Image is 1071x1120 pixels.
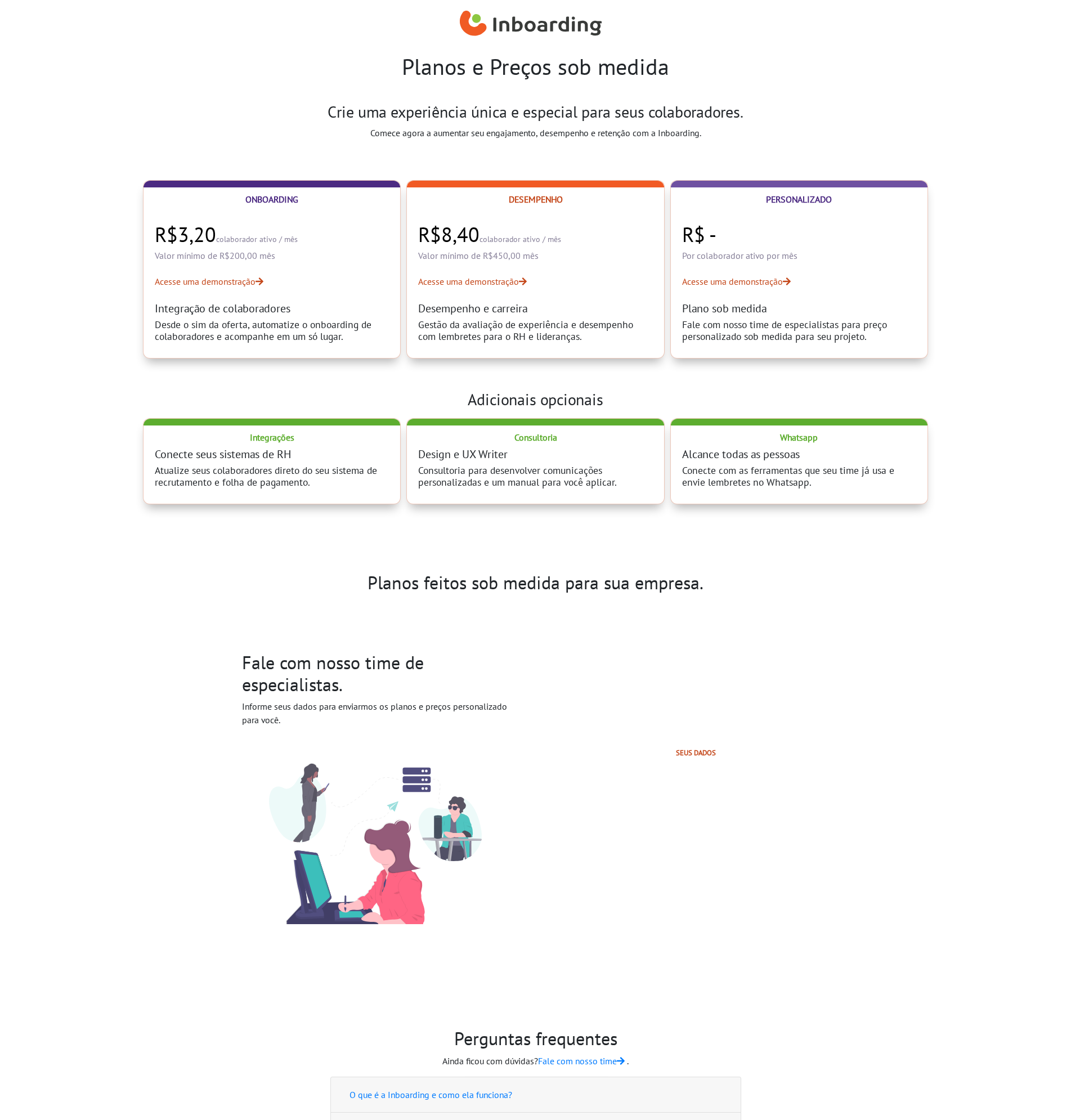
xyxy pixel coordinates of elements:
[242,736,509,951] img: Equipe Engajada
[155,192,389,205] h2: Onboarding
[155,447,389,461] h3: Conecte seus sistemas de RH
[682,192,916,205] h2: Personalizado
[544,749,848,757] h2: Seus dados
[682,430,916,443] h2: Whatsapp
[418,275,652,288] a: Acesse uma demonstração
[284,126,787,140] p: Comece agora a aumentar seu engajamento, desempenho e retenção com a Inboarding.
[538,1055,627,1067] a: Fale com nosso time
[223,1054,848,1068] p: Ainda ficou com dúvidas? .
[155,223,389,247] h3: R$3,20
[682,447,916,461] h3: Alcance todas as pessoas
[682,302,916,315] h3: Plano sob medida
[242,700,509,727] p: Informe seus dados para enviarmos os planos e preços personalizado para você.
[682,275,916,288] a: Acesse uma demonstração
[418,250,652,261] p: Valor mínimo de R$450,00 mês
[155,302,389,315] h3: Integração de colaboradores
[342,1084,729,1105] button: O que é a Inboarding e como ela funciona?
[216,234,298,244] span: colaborador ativo / mês
[682,223,916,247] h3: R$ -
[284,102,787,122] h3: Crie uma experiência única e especial para seus colaboradores.
[418,430,652,443] h2: Consultoria
[480,234,561,244] span: colaborador ativo / mês
[418,447,652,461] h3: Design e UX Writer
[682,250,916,261] p: Por colaborador ativo por mês
[418,464,652,488] h4: Consultoria para desenvolver comunicações personalizadas e um manual para você aplicar.
[460,5,602,44] a: Inboarding Home Page
[468,390,603,409] h3: Adicionais opcionais
[242,652,509,695] h2: Fale com nosso time de especialistas.
[155,464,389,488] h4: Atualize seus colaboradores direto do seu sistema de recrutamento e folha de pagamento.
[155,430,389,443] h2: Integrações
[155,250,389,261] p: Valor mínimo de R$200,00 mês
[418,192,652,205] h2: Desempenho
[682,464,916,488] h4: Conecte com as ferramentas que seu time já usa e envie lembretes no Whatsapp.
[418,223,652,247] h3: R$8,40
[223,1028,848,1049] h2: Perguntas frequentes
[155,319,389,342] h4: Desde o sim da oferta, automatize o onboarding de colaboradores e acompanhe em um só lugar.
[682,319,916,342] h4: Fale com nosso time de especialistas para preço personalizado sob medida para seu projeto.
[418,319,652,342] h4: Gestão da avaliação de experiência e desempenho com lembretes para o RH e lideranças.
[223,53,848,80] h1: Planos e Preços sob medida
[155,275,389,288] a: Acesse uma demonstração
[418,302,652,315] h3: Desempenho e carreira
[242,572,830,593] h2: Planos feitos sob medida para sua empresa.
[460,7,602,41] img: Inboarding Home
[544,770,848,855] iframe: Form 0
